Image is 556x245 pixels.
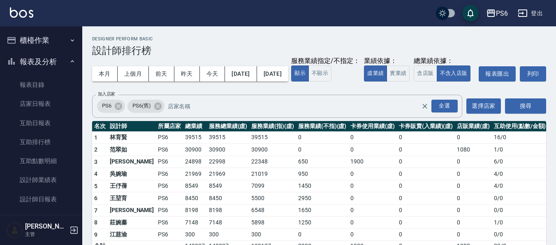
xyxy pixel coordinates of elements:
td: 林育賢 [108,131,156,144]
button: 昨天 [174,66,200,82]
td: 0 [397,156,455,168]
td: 0 [296,144,348,156]
td: 21019 [249,168,296,180]
td: PS6 [156,229,183,241]
button: 實業績 [387,65,410,82]
th: 名次 [92,121,108,132]
td: 吳婉瑜 [108,168,156,180]
span: 2 [94,146,97,153]
span: 6 [94,195,97,201]
td: 王堃育 [108,192,156,205]
button: save [462,5,479,21]
td: 0 [296,131,348,144]
td: PS6 [156,204,183,217]
td: 4 / 0 [492,180,548,192]
h5: [PERSON_NAME] [25,222,67,231]
td: [PERSON_NAME] [108,204,156,217]
div: PS6(舊) [127,100,164,113]
input: 店家名稱 [166,99,436,113]
td: 7148 [207,217,250,229]
a: 設計師業績表 [3,170,79,189]
td: PS6 [156,131,183,144]
td: 0 [397,180,455,192]
button: 含店販 [414,65,437,82]
button: [DATE] [225,66,257,82]
img: Logo [10,7,33,18]
button: 報表及分析 [3,51,79,72]
td: 22998 [207,156,250,168]
td: 8198 [183,204,207,217]
td: 0 [296,229,348,241]
td: 0 [348,229,397,241]
span: PS6(舊) [127,102,156,110]
button: PS6 [483,5,511,22]
td: 950 [296,168,348,180]
td: 1900 [348,156,397,168]
label: 加入店家 [98,91,115,97]
td: 1650 [296,204,348,217]
td: PS6 [156,144,183,156]
td: 39515 [183,131,207,144]
td: 0 [455,180,492,192]
button: 本月 [92,66,118,82]
td: 0 [455,204,492,217]
div: 業績依據： [364,57,410,65]
td: 0 [348,192,397,205]
th: 所屬店家 [156,121,183,132]
td: 0 [397,168,455,180]
td: 0 [348,180,397,192]
th: 卡券販賣(入業績)(虛) [397,121,455,132]
td: 1080 [455,144,492,156]
button: 上個月 [118,66,149,82]
div: PS6 [496,8,508,19]
td: 0 / 0 [492,204,548,217]
td: 0 [397,144,455,156]
button: 虛業績 [364,65,387,82]
td: 650 [296,156,348,168]
span: 5 [94,183,97,189]
td: 1 / 0 [492,217,548,229]
th: 服務業績(指)(虛) [249,121,296,132]
td: 6 / 0 [492,156,548,168]
button: 選擇店家 [466,98,501,114]
td: 21969 [183,168,207,180]
button: 前天 [149,66,174,82]
span: 1 [94,134,97,141]
th: 設計師 [108,121,156,132]
button: 櫃檯作業 [3,30,79,51]
td: 2950 [296,192,348,205]
span: PS6 [97,102,116,110]
span: 3 [94,159,97,165]
td: 300 [183,229,207,241]
td: 4 / 0 [492,168,548,180]
span: 7 [94,207,97,214]
h2: Designer Perform Basic [92,36,546,42]
span: 9 [94,231,97,238]
td: 0 [348,217,397,229]
td: 范翠如 [108,144,156,156]
a: 設計師業績分析表 [3,209,79,228]
th: 總業績 [183,121,207,132]
td: PS6 [156,168,183,180]
td: 0 [397,217,455,229]
div: 總業績依據： [414,57,475,65]
td: 24898 [183,156,207,168]
button: 不含入店販 [437,65,471,82]
td: 0 [455,229,492,241]
th: 卡券使用業績(虛) [348,121,397,132]
td: 1450 [296,180,348,192]
div: PS6 [97,100,125,113]
td: 39515 [207,131,250,144]
button: 今天 [200,66,225,82]
td: PS6 [156,217,183,229]
td: 8198 [207,204,250,217]
td: 0 [455,168,492,180]
td: PS6 [156,180,183,192]
button: 搜尋 [505,98,546,114]
td: [PERSON_NAME] [108,156,156,168]
button: Open [430,98,459,114]
a: 店家日報表 [3,94,79,113]
td: 300 [207,229,250,241]
td: 300 [249,229,296,241]
td: 6548 [249,204,296,217]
